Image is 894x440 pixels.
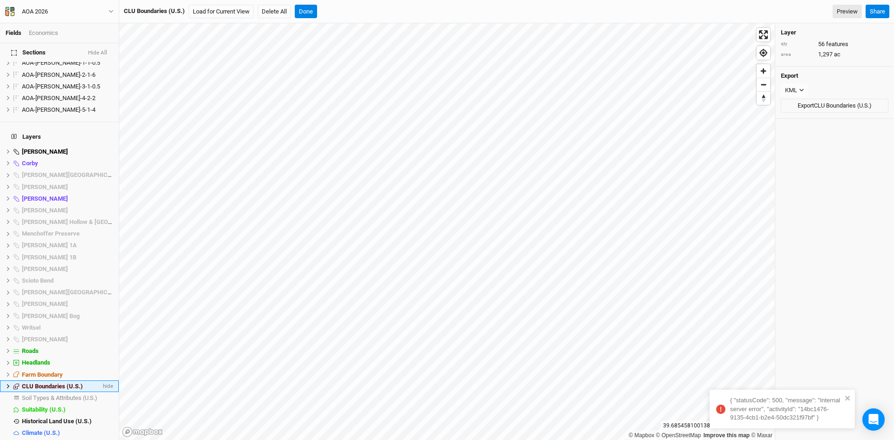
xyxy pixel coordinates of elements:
span: Corby [22,160,38,167]
div: Riddle [22,265,113,273]
button: Find my location [757,46,770,60]
div: { "statusCode": 500, "message": "Internal server error", "activityId": "14bc1476-9135-4cb1-b2e4-5... [730,396,842,422]
a: Mapbox [629,432,654,439]
a: Fields [6,29,21,36]
span: AOA-[PERSON_NAME]-1-1-0.5 [22,59,100,66]
span: [PERSON_NAME] [22,183,68,190]
div: Corby [22,160,113,167]
div: KML [785,86,797,95]
div: Climate (U.S.) [22,429,113,437]
span: [PERSON_NAME] 1B [22,254,76,261]
span: Roads [22,347,39,354]
h4: Layer [781,29,888,36]
button: ExportCLU Boundaries (U.S.) [781,99,888,113]
div: 39.68545810013831 , -83.01016711157841 [661,421,775,431]
span: hide [101,380,113,392]
span: [PERSON_NAME][GEOGRAPHIC_DATA] [22,289,127,296]
span: [PERSON_NAME] Hollow & [GEOGRAPHIC_DATA] [22,218,154,225]
a: Preview [833,5,862,19]
span: Headlands [22,359,50,366]
a: Maxar [751,432,772,439]
div: AOA-Wylie Ridge-4-2-2 [22,95,113,102]
button: Done [295,5,317,19]
span: Menchoffer Preserve [22,230,80,237]
div: AOA-Wylie Ridge-1-1-0.5 [22,59,113,67]
button: Enter fullscreen [757,28,770,41]
div: Writsel [22,324,113,332]
span: CLU Boundaries (U.S.) [22,383,83,390]
div: AOA-Wylie Ridge-2-1-6 [22,71,113,79]
div: Scioto Bend [22,277,113,284]
h4: Layers [6,128,113,146]
div: Headlands [22,359,113,366]
div: Scott Creek Falls [22,289,113,296]
div: Open Intercom Messenger [862,408,885,431]
a: Improve this map [704,432,750,439]
div: Adelphi Moraine [22,148,113,156]
div: Darby Lakes Preserve [22,171,113,179]
div: AOA 2026 [22,7,48,16]
span: [PERSON_NAME] [22,300,68,307]
button: Reset bearing to north [757,91,770,105]
div: Hintz Hollow & Stone Canyon [22,218,113,226]
span: [PERSON_NAME] [22,148,68,155]
h4: Export [781,72,888,80]
div: qty [781,41,813,47]
div: CLU Boundaries (U.S.) [22,383,101,390]
div: AOA-Wylie Ridge-3-1-0.5 [22,83,113,90]
span: [PERSON_NAME] 1A [22,242,77,249]
button: Hide All [88,50,108,56]
span: [PERSON_NAME][GEOGRAPHIC_DATA] [22,171,127,178]
span: [PERSON_NAME] [22,207,68,214]
span: [PERSON_NAME] Bog [22,312,80,319]
button: Load for Current View [189,5,254,19]
div: Farm Boundary [22,371,113,379]
span: ac [834,50,840,59]
div: CLU Boundaries (U.S.) [124,7,185,15]
div: Poston 1B [22,254,113,261]
span: Soil Types & Attributes (U.S.) [22,394,97,401]
div: 56 [781,40,888,48]
div: Poston 1A [22,242,113,249]
div: Genevieve Jones [22,207,113,214]
span: Suitability (U.S.) [22,406,66,413]
a: Mapbox logo [122,426,163,437]
div: Roads [22,347,113,355]
div: Elick [22,195,113,203]
div: 1,297 [781,50,888,59]
span: Scioto Bend [22,277,54,284]
span: Historical Land Use (U.S.) [22,418,92,425]
span: [PERSON_NAME] [22,195,68,202]
span: AOA-[PERSON_NAME]-2-1-6 [22,71,95,78]
span: AOA-[PERSON_NAME]-3-1-0.5 [22,83,100,90]
div: Stevens [22,300,113,308]
span: AOA-[PERSON_NAME]-5-1-4 [22,106,95,113]
span: [PERSON_NAME] [22,265,68,272]
button: KML [781,83,808,97]
canvas: Map [119,23,775,440]
button: Zoom in [757,64,770,78]
button: Zoom out [757,78,770,91]
span: features [826,40,848,48]
div: AOA-Wylie Ridge-5-1-4 [22,106,113,114]
div: Utzinger Bog [22,312,113,320]
button: AOA 2026 [5,7,114,17]
span: Reset bearing to north [757,92,770,105]
div: Soil Types & Attributes (U.S.) [22,394,113,402]
span: AOA-[PERSON_NAME]-4-2-2 [22,95,95,102]
span: Writsel [22,324,41,331]
div: area [781,51,813,58]
div: Suitability (U.S.) [22,406,113,413]
div: Darby Oaks [22,183,113,191]
div: Wylie Ridge [22,336,113,343]
div: Menchoffer Preserve [22,230,113,237]
span: [PERSON_NAME] [22,336,68,343]
span: Farm Boundary [22,371,63,378]
button: close [845,393,851,402]
div: Historical Land Use (U.S.) [22,418,113,425]
a: OpenStreetMap [656,432,701,439]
